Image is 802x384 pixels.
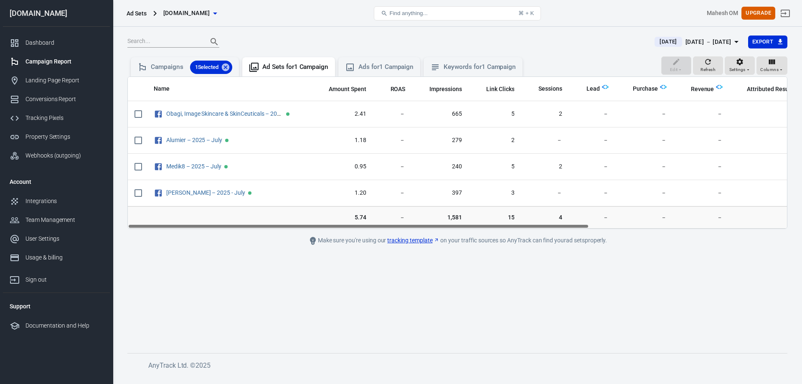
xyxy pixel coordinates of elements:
[154,188,163,198] svg: Facebook Ads
[444,63,516,71] div: Keywords for 1 Campaign
[166,163,221,170] a: Medik8 – 2025 – July
[622,85,658,93] span: Purchase
[128,77,787,229] div: scrollable content
[419,84,462,94] span: The number of times your ads were on screen.
[648,35,748,49] button: [DATE][DATE] － [DATE]
[528,110,562,118] span: 2
[486,85,515,94] span: Link Clicks
[622,110,667,118] span: －
[160,5,220,21] button: [DOMAIN_NAME]
[3,267,110,289] a: Sign out
[166,189,245,196] a: [PERSON_NAME] – 2025 - July
[166,163,223,169] span: Medik8 – 2025 – July
[148,360,775,371] h6: AnyTrack Ltd. © 2025
[380,163,406,171] span: －
[622,136,667,145] span: －
[729,66,746,74] span: Settings
[725,56,755,75] button: Settings
[25,114,103,122] div: Tracking Pixels
[475,84,515,94] span: The number of clicks on links within the ad that led to advertiser-specified destinations
[716,84,723,90] img: Logo
[318,213,366,221] span: 5.74
[622,213,667,221] span: －
[748,36,787,48] button: Export
[154,85,180,93] span: Name
[680,213,723,221] span: －
[3,10,110,17] div: [DOMAIN_NAME]
[25,275,103,284] div: Sign out
[486,84,515,94] span: The number of clicks on links within the ad that led to advertiser-specified destinations
[25,197,103,206] div: Integrations
[127,9,147,18] div: Ad Sets
[747,84,795,94] span: The total conversions attributed according to your ad network (Facebook, Google, etc.)
[3,172,110,192] li: Account
[262,63,328,71] div: Ad Sets for 1 Campaign
[25,38,103,47] div: Dashboard
[3,229,110,248] a: User Settings
[680,110,723,118] span: －
[380,136,406,145] span: －
[286,112,289,116] span: Active
[380,110,406,118] span: －
[374,6,541,20] button: Find anything...⌘ + K
[358,63,414,71] div: Ads for 1 Campaign
[3,296,110,316] li: Support
[775,3,795,23] a: Sign out
[475,163,515,171] span: 5
[693,56,723,75] button: Refresh
[475,136,515,145] span: 2
[680,163,723,171] span: －
[419,163,462,171] span: 240
[25,57,103,66] div: Campaign Report
[3,33,110,52] a: Dashboard
[756,56,787,75] button: Columns
[318,110,366,118] span: 2.41
[576,163,609,171] span: －
[151,61,232,74] div: Campaigns
[318,163,366,171] span: 0.95
[691,84,714,94] span: Total revenue calculated by AnyTrack.
[318,84,366,94] span: The estimated total amount of money you've spent on your campaign, ad set or ad during its schedule.
[224,165,228,168] span: Active
[380,213,406,221] span: －
[389,10,427,16] span: Find anything...
[166,137,223,143] span: Alumier – 2025 – July
[318,189,366,197] span: 1.20
[25,151,103,160] div: Webhooks (outgoing)
[387,236,439,245] a: tracking template
[25,132,103,141] div: Property Settings
[528,85,562,93] span: Sessions
[760,66,779,74] span: Columns
[747,85,795,94] span: Attributed Results
[622,163,667,171] span: －
[429,85,462,94] span: Impressions
[576,136,609,145] span: －
[736,84,795,94] span: The total conversions attributed according to your ad network (Facebook, Google, etc.)
[154,135,163,145] svg: Facebook Ads
[25,253,103,262] div: Usage & billing
[528,189,562,197] span: －
[248,191,251,195] span: Active
[190,61,233,74] div: 1Selected
[25,321,103,330] div: Documentation and Help
[736,163,795,171] span: －
[329,84,366,94] span: The estimated total amount of money you've spent on your campaign, ad set or ad during its schedule.
[3,248,110,267] a: Usage & billing
[528,213,562,221] span: 4
[475,213,515,221] span: 15
[166,110,301,117] a: Obagi, Image Skincare & SkinCeuticals – 2025 – July
[3,52,110,71] a: Campaign Report
[528,163,562,171] span: 2
[691,85,714,94] span: Revenue
[166,190,246,196] span: Jan Marini – 2025 - July
[3,109,110,127] a: Tracking Pixels
[660,84,667,90] img: Logo
[3,90,110,109] a: Conversions Report
[329,85,366,94] span: Amount Spent
[3,71,110,90] a: Landing Page Report
[25,95,103,104] div: Conversions Report
[3,192,110,211] a: Integrations
[680,189,723,197] span: －
[127,36,201,47] input: Search...
[154,109,163,119] svg: Facebook Ads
